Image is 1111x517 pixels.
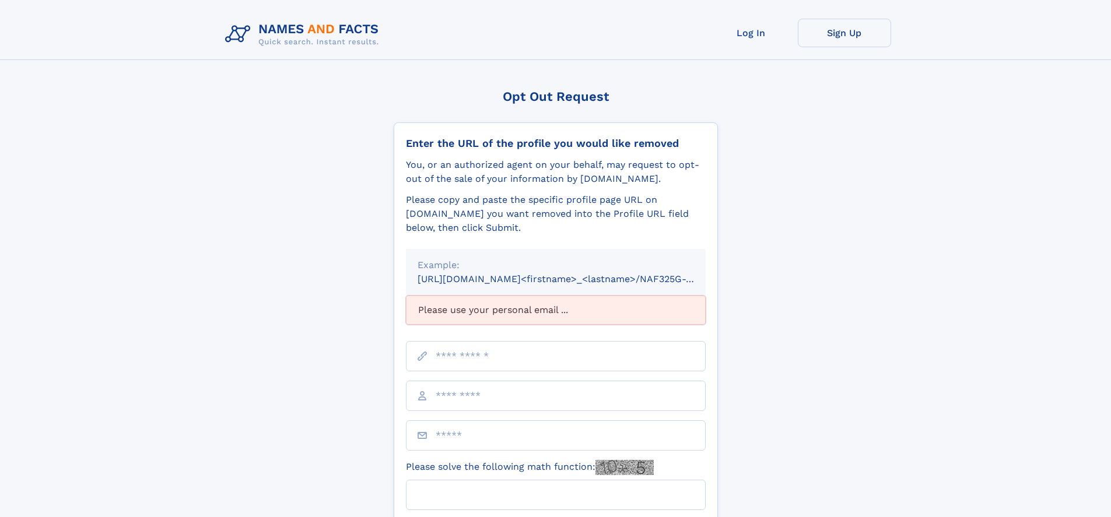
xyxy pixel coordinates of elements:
div: You, or an authorized agent on your behalf, may request to opt-out of the sale of your informatio... [406,158,706,186]
a: Sign Up [798,19,891,47]
small: [URL][DOMAIN_NAME]<firstname>_<lastname>/NAF325G-xxxxxxxx [418,273,728,284]
div: Opt Out Request [394,89,718,104]
div: Please copy and paste the specific profile page URL on [DOMAIN_NAME] you want removed into the Pr... [406,193,706,235]
a: Log In [705,19,798,47]
div: Enter the URL of the profile you would like removed [406,137,706,150]
div: Please use your personal email ... [406,296,706,325]
div: Example: [418,258,694,272]
img: Logo Names and Facts [220,19,388,50]
label: Please solve the following math function: [406,460,654,475]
